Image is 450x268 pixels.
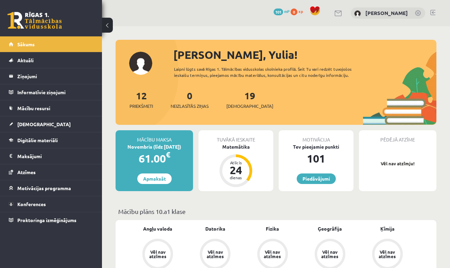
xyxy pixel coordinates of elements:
span: € [166,150,170,160]
div: Vēl nav atzīmes [321,250,340,258]
div: Pēdējā atzīme [359,130,436,143]
div: Tev pieejamie punkti [279,143,353,150]
span: Proktoringa izmēģinājums [17,217,76,223]
a: Matemātika Atlicis 24 dienas [198,143,273,188]
div: Vēl nav atzīmes [206,250,225,258]
span: Sākums [17,41,35,47]
a: Ķīmija [380,225,395,232]
a: Rīgas 1. Tālmācības vidusskola [7,12,62,29]
p: Mācību plāns 10.a1 klase [118,207,434,216]
a: Ģeogrāfija [318,225,342,232]
a: Apmaksāt [137,173,172,184]
a: 0Neizlasītās ziņas [171,89,209,110]
div: 61.00 [116,150,193,167]
span: [DEMOGRAPHIC_DATA] [226,103,273,110]
a: Ziņojumi [9,68,93,84]
a: 12Priekšmeti [129,89,153,110]
legend: Informatīvie ziņojumi [17,84,93,100]
a: Piedāvājumi [297,173,336,184]
div: [PERSON_NAME], Yulia! [173,47,436,63]
a: Mācību resursi [9,100,93,116]
legend: Ziņojumi [17,68,93,84]
a: [DEMOGRAPHIC_DATA] [9,116,93,132]
span: xp [298,9,303,14]
span: Digitālie materiāli [17,137,58,143]
span: Atzīmes [17,169,36,175]
span: Konferences [17,201,46,207]
div: 24 [226,165,246,175]
div: Vēl nav atzīmes [263,250,282,258]
a: Digitālie materiāli [9,132,93,148]
div: Vēl nav atzīmes [148,250,167,258]
div: Atlicis [226,161,246,165]
span: 101 [274,9,283,15]
span: [DEMOGRAPHIC_DATA] [17,121,71,127]
a: Fizika [266,225,279,232]
a: Sākums [9,36,93,52]
div: Mācību maksa [116,130,193,143]
div: Laipni lūgts savā Rīgas 1. Tālmācības vidusskolas skolnieka profilā. Šeit Tu vari redzēt tuvojošo... [174,66,366,78]
div: 101 [279,150,353,167]
p: Vēl nav atzīmju! [362,160,433,167]
span: Motivācijas programma [17,185,71,191]
span: Priekšmeti [129,103,153,110]
a: [PERSON_NAME] [365,10,408,16]
div: Novembris (līdz [DATE]) [116,143,193,150]
legend: Maksājumi [17,148,93,164]
a: Atzīmes [9,164,93,180]
a: Aktuāli [9,52,93,68]
a: 0 xp [291,9,306,14]
div: Matemātika [198,143,273,150]
a: Maksājumi [9,148,93,164]
div: Motivācija [279,130,353,143]
a: Motivācijas programma [9,180,93,196]
div: dienas [226,175,246,180]
a: Konferences [9,196,93,212]
a: Proktoringa izmēģinājums [9,212,93,228]
div: Vēl nav atzīmes [378,250,397,258]
a: Angļu valoda [143,225,172,232]
a: 19[DEMOGRAPHIC_DATA] [226,89,273,110]
span: Aktuāli [17,57,34,63]
span: Neizlasītās ziņas [171,103,209,110]
div: Tuvākā ieskaite [198,130,273,143]
span: mP [284,9,290,14]
span: 0 [291,9,297,15]
a: Datorika [205,225,225,232]
a: 101 mP [274,9,290,14]
span: Mācību resursi [17,105,50,111]
img: Yulia Gorbacheva [354,10,361,17]
a: Informatīvie ziņojumi [9,84,93,100]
